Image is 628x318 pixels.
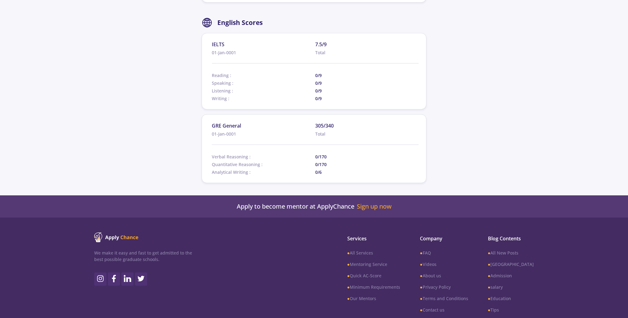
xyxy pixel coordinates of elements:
span: Speaking : [212,80,315,86]
b: ● [420,273,422,279]
a: ●All New Posts [488,250,534,256]
a: ●Privacy Policy [420,284,468,290]
span: IELTS [212,41,315,48]
a: ●Terms and Conditions [420,295,468,302]
span: 0/9 [315,72,419,79]
a: ●Minimum Requirements [347,284,400,290]
b: ● [420,307,422,313]
a: ●FAQ [420,250,468,256]
b: ● [488,273,490,279]
b: ● [347,284,350,290]
b: ● [347,296,350,301]
a: ●salary [488,284,534,290]
b: ● [420,284,422,290]
a: ●Admission [488,272,534,279]
span: Services [347,235,400,242]
span: 0/170 [315,161,419,168]
b: ● [347,250,350,256]
span: 0/9 [315,88,419,94]
b: ● [420,250,422,256]
span: Total [315,131,419,137]
b: ● [347,273,350,279]
span: GRE General [212,122,315,129]
a: Sign up now [357,203,392,210]
b: ● [420,261,422,267]
span: Listening : [212,88,315,94]
span: 0/9 [315,80,419,86]
a: ●Quick AC-Score [347,272,400,279]
span: Writing : [212,95,315,102]
a: ●Tips [488,307,534,313]
span: 7.5/9 [315,41,419,48]
b: ● [347,261,350,267]
a: ●Mentoring Service [347,261,400,267]
span: Reading : [212,72,315,79]
span: Blog Contents [488,235,534,242]
a: ●[GEOGRAPHIC_DATA] [488,261,534,267]
a: ●About us [420,272,468,279]
span: Verbal Reasoning : [212,153,315,160]
a: ●All Services [347,250,400,256]
span: 01-Jan-0001 [212,131,315,137]
span: 305/340 [315,122,419,129]
img: ApplyChance logo [94,232,139,242]
b: ● [420,296,422,301]
b: ● [488,250,490,256]
span: Analytical Writing : [212,169,315,175]
b: ● [488,307,490,313]
span: Company [420,235,468,242]
h2: English Scores [217,19,263,26]
b: ● [488,261,490,267]
span: Quantitative Reasoning : [212,161,315,168]
span: 0/6 [315,169,419,175]
a: ●Our Mentors [347,295,400,302]
a: ●Education [488,295,534,302]
span: Total [315,49,419,56]
b: ● [488,296,490,301]
b: ● [488,284,490,290]
span: 0/170 [315,153,419,160]
a: ●Contact us [420,307,468,313]
p: We make it easy and fast to get admitted to the best possible graduate schools. [94,250,192,263]
span: 0/9 [315,95,419,102]
a: ●Videos [420,261,468,267]
span: 01-Jan-0001 [212,49,315,56]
